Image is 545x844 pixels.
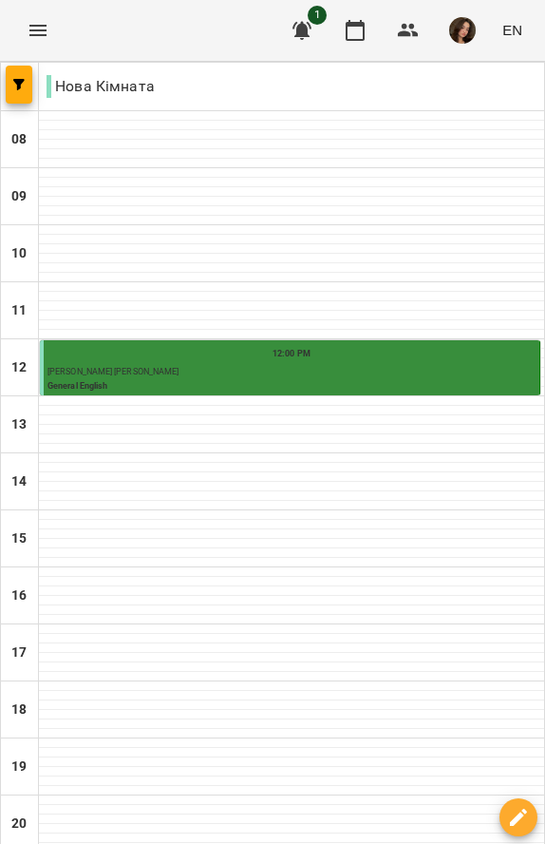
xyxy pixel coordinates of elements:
[502,20,522,40] span: EN
[11,129,27,150] h6: 08
[11,814,27,834] h6: 20
[11,471,27,492] h6: 14
[308,6,327,25] span: 1
[449,17,476,44] img: b6281877efafd13bdde8d6f4427b241a.jpg
[11,643,27,663] h6: 17
[11,757,27,777] h6: 19
[11,528,27,549] h6: 15
[11,585,27,606] h6: 16
[495,12,530,48] button: EN
[15,8,61,53] button: Menu
[47,367,179,376] span: [PERSON_NAME] [PERSON_NAME]
[47,75,155,98] p: Нова Кімната
[11,357,27,378] h6: 12
[11,243,27,264] h6: 10
[47,380,536,393] p: General English
[11,414,27,435] h6: 13
[272,347,310,360] label: 12:00 PM
[11,300,27,321] h6: 11
[11,700,27,720] h6: 18
[11,186,27,207] h6: 09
